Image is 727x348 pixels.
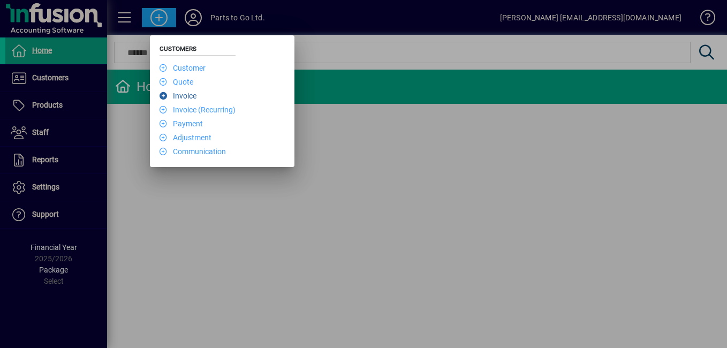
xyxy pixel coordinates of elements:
a: Invoice (Recurring) [160,105,236,114]
a: Invoice [160,92,196,100]
h5: Customers [160,45,236,56]
a: Customer [160,64,206,72]
a: Payment [160,119,203,128]
a: Adjustment [160,133,211,142]
a: Quote [160,78,193,86]
a: Communication [160,147,226,156]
